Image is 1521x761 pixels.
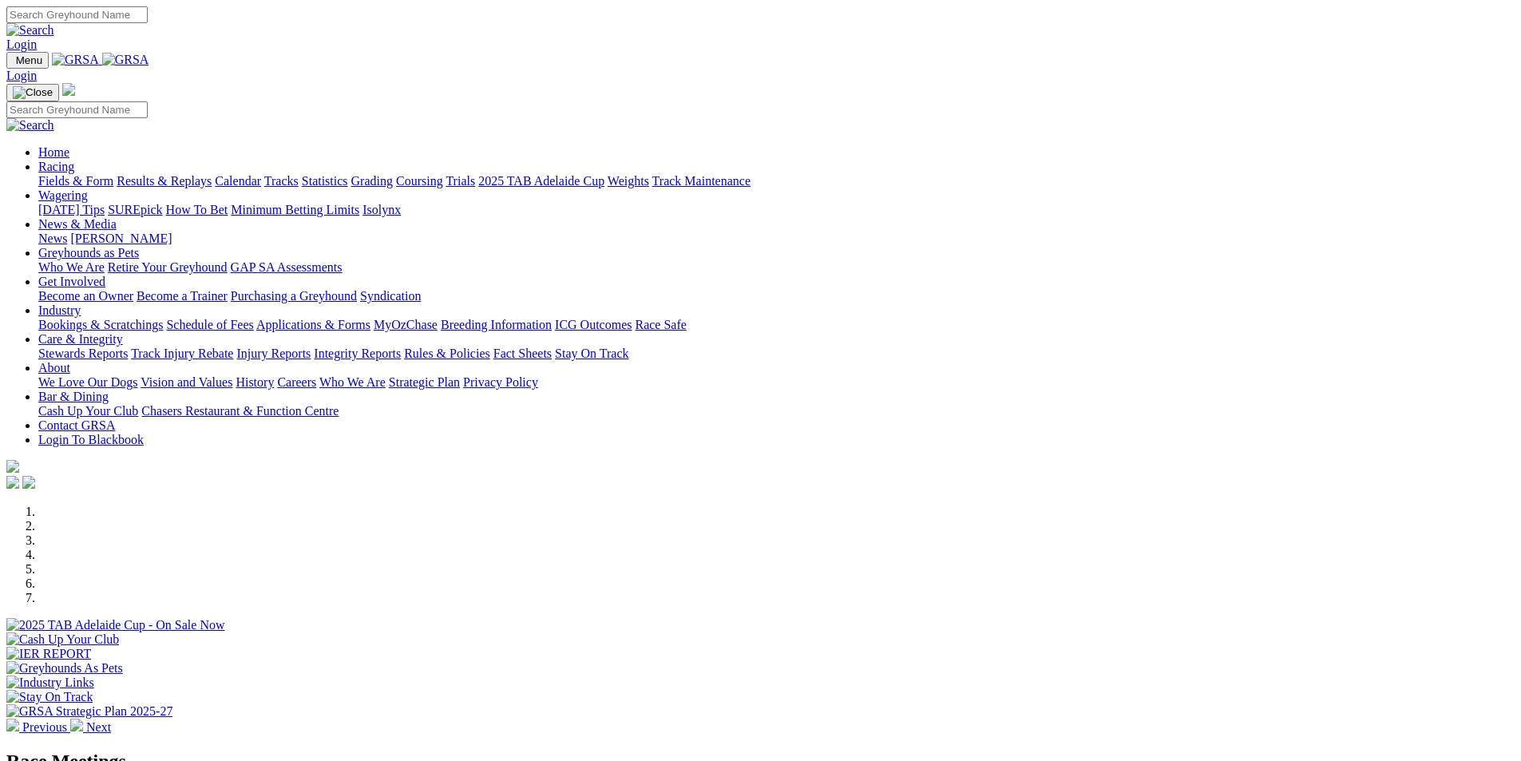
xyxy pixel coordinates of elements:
[117,174,212,188] a: Results & Replays
[6,676,94,690] img: Industry Links
[38,347,128,360] a: Stewards Reports
[38,246,139,260] a: Greyhounds as Pets
[555,318,632,331] a: ICG Outcomes
[38,289,133,303] a: Become an Owner
[396,174,443,188] a: Coursing
[478,174,604,188] a: 2025 TAB Adelaide Cup
[6,6,148,23] input: Search
[362,203,401,216] a: Isolynx
[86,720,111,734] span: Next
[38,390,109,403] a: Bar & Dining
[6,38,37,51] a: Login
[38,203,105,216] a: [DATE] Tips
[404,347,490,360] a: Rules & Policies
[351,174,393,188] a: Grading
[38,260,105,274] a: Who We Are
[38,188,88,202] a: Wagering
[13,86,53,99] img: Close
[493,347,552,360] a: Fact Sheets
[389,375,460,389] a: Strategic Plan
[38,347,1515,361] div: Care & Integrity
[38,145,69,159] a: Home
[215,174,261,188] a: Calendar
[441,318,552,331] a: Breeding Information
[38,232,67,245] a: News
[22,476,35,489] img: twitter.svg
[256,318,370,331] a: Applications & Forms
[38,289,1515,303] div: Get Involved
[302,174,348,188] a: Statistics
[231,289,357,303] a: Purchasing a Greyhound
[6,101,148,118] input: Search
[38,375,137,389] a: We Love Our Dogs
[38,174,1515,188] div: Racing
[6,618,225,632] img: 2025 TAB Adelaide Cup - On Sale Now
[277,375,316,389] a: Careers
[231,260,343,274] a: GAP SA Assessments
[555,347,628,360] a: Stay On Track
[652,174,751,188] a: Track Maintenance
[38,375,1515,390] div: About
[70,720,111,734] a: Next
[38,418,115,432] a: Contact GRSA
[131,347,233,360] a: Track Injury Rebate
[38,160,74,173] a: Racing
[108,203,162,216] a: SUREpick
[52,53,99,67] img: GRSA
[166,203,228,216] a: How To Bet
[6,23,54,38] img: Search
[141,404,339,418] a: Chasers Restaurant & Function Centre
[38,217,117,231] a: News & Media
[314,347,401,360] a: Integrity Reports
[319,375,386,389] a: Who We Are
[108,260,228,274] a: Retire Your Greyhound
[6,476,19,489] img: facebook.svg
[38,318,1515,332] div: Industry
[635,318,686,331] a: Race Safe
[166,318,253,331] a: Schedule of Fees
[38,404,1515,418] div: Bar & Dining
[38,404,138,418] a: Cash Up Your Club
[6,84,59,101] button: Toggle navigation
[141,375,232,389] a: Vision and Values
[236,347,311,360] a: Injury Reports
[38,275,105,288] a: Get Involved
[70,232,172,245] a: [PERSON_NAME]
[231,203,359,216] a: Minimum Betting Limits
[38,361,70,375] a: About
[6,661,123,676] img: Greyhounds As Pets
[374,318,438,331] a: MyOzChase
[463,375,538,389] a: Privacy Policy
[608,174,649,188] a: Weights
[62,83,75,96] img: logo-grsa-white.png
[236,375,274,389] a: History
[264,174,299,188] a: Tracks
[22,720,67,734] span: Previous
[6,69,37,82] a: Login
[38,174,113,188] a: Fields & Form
[16,54,42,66] span: Menu
[38,232,1515,246] div: News & Media
[6,52,49,69] button: Toggle navigation
[6,118,54,133] img: Search
[38,332,123,346] a: Care & Integrity
[38,303,81,317] a: Industry
[6,719,19,731] img: chevron-left-pager-white.svg
[6,460,19,473] img: logo-grsa-white.png
[102,53,149,67] img: GRSA
[6,690,93,704] img: Stay On Track
[137,289,228,303] a: Become a Trainer
[38,318,163,331] a: Bookings & Scratchings
[6,647,91,661] img: IER REPORT
[38,203,1515,217] div: Wagering
[6,632,119,647] img: Cash Up Your Club
[70,719,83,731] img: chevron-right-pager-white.svg
[446,174,475,188] a: Trials
[360,289,421,303] a: Syndication
[6,720,70,734] a: Previous
[6,704,172,719] img: GRSA Strategic Plan 2025-27
[38,260,1515,275] div: Greyhounds as Pets
[38,433,144,446] a: Login To Blackbook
